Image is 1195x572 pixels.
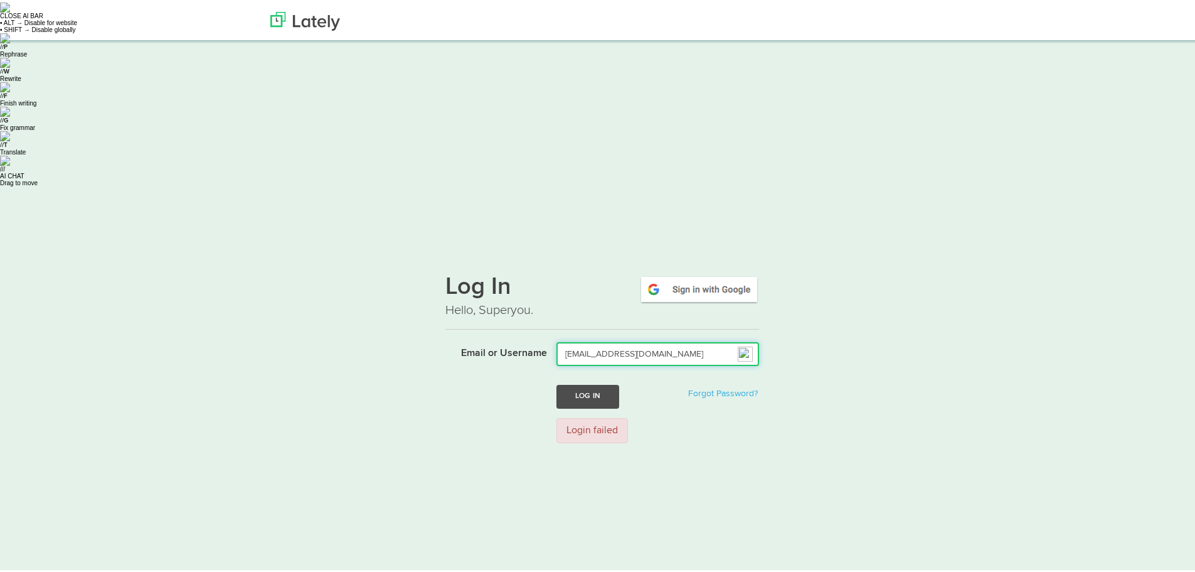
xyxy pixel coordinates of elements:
img: google-signin.png [639,273,759,301]
label: Email or Username [436,340,547,359]
a: Forgot Password? [688,387,758,396]
div: Login failed [556,416,628,441]
h1: Log In [445,273,759,299]
p: Hello, Superyou. [445,299,759,317]
img: npw-badge-icon.svg [738,344,753,359]
button: Log In [556,382,619,406]
input: Email or Username [556,340,759,364]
